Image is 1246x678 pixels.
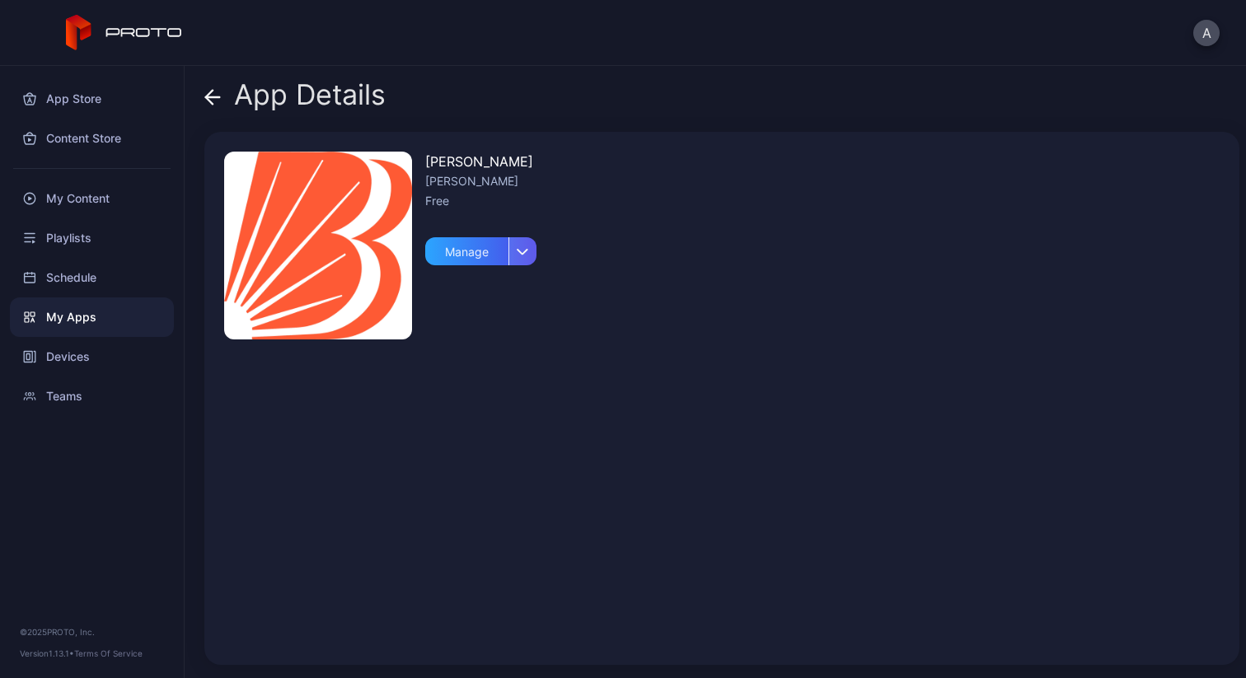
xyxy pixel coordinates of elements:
a: Devices [10,337,174,376]
button: A [1193,20,1220,46]
span: Version 1.13.1 • [20,648,74,658]
div: © 2025 PROTO, Inc. [20,625,164,638]
a: Teams [10,376,174,416]
a: My Apps [10,297,174,337]
a: Content Store [10,119,174,158]
div: Free [425,191,536,211]
a: My Content [10,179,174,218]
div: Manage [425,237,508,265]
a: Terms Of Service [74,648,143,658]
a: Schedule [10,258,174,297]
div: [PERSON_NAME] [425,152,536,171]
a: App Store [10,79,174,119]
button: Manage [425,231,536,265]
div: App Details [204,79,386,119]
a: Playlists [10,218,174,258]
div: [PERSON_NAME] [425,171,536,191]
